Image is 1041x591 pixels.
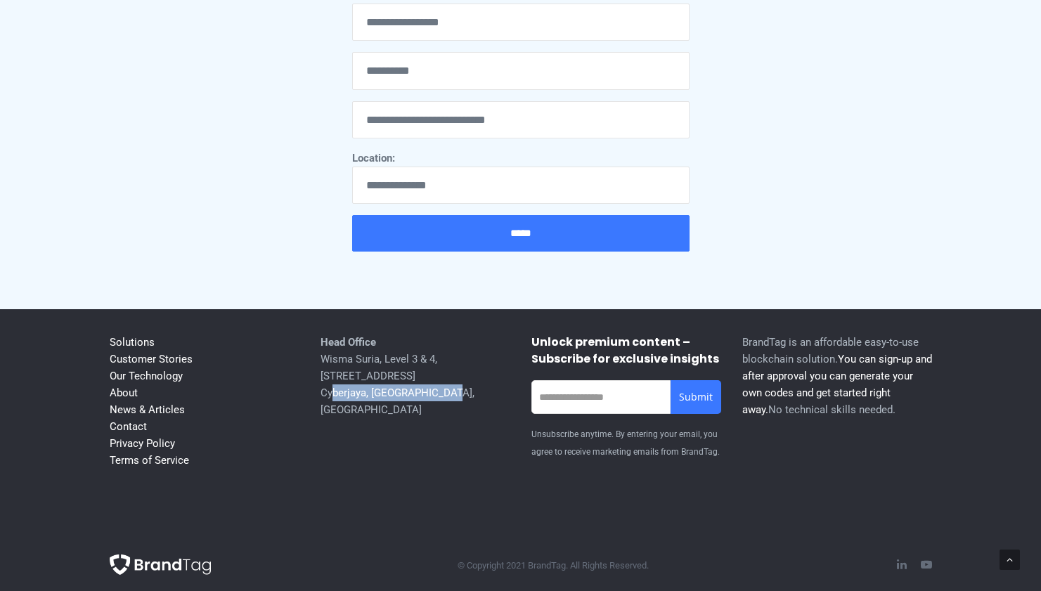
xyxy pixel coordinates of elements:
[458,560,649,571] span: © Copyright 2021 BrandTag. All Rights Reserved.
[110,403,185,416] a: News & Articles
[110,554,211,575] img: New
[321,334,510,418] p: Wisma Suria, Level 3 & 4, [STREET_ADDRESS] Cyberjaya, [GEOGRAPHIC_DATA], [GEOGRAPHIC_DATA]
[110,454,189,467] a: Terms of Service
[352,152,395,164] span: Location:
[531,334,721,368] h3: Unlock premium content – Subscribe for exclusive insights
[110,437,175,450] a: Privacy Policy
[531,429,720,457] small: Unsubscribe anytime. By entering your email, you agree to receive marketing emails from BrandTag.
[671,380,721,414] button: Submit
[742,334,932,418] p: BrandTag is an affordable easy-to-use blockchain solution. No technical skills needed.
[110,336,155,349] a: Solutions
[321,336,376,349] strong: Head Office
[110,387,138,399] a: About
[110,420,147,433] a: Contact
[110,353,193,365] a: Customer Stories
[110,370,183,382] a: Our Technology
